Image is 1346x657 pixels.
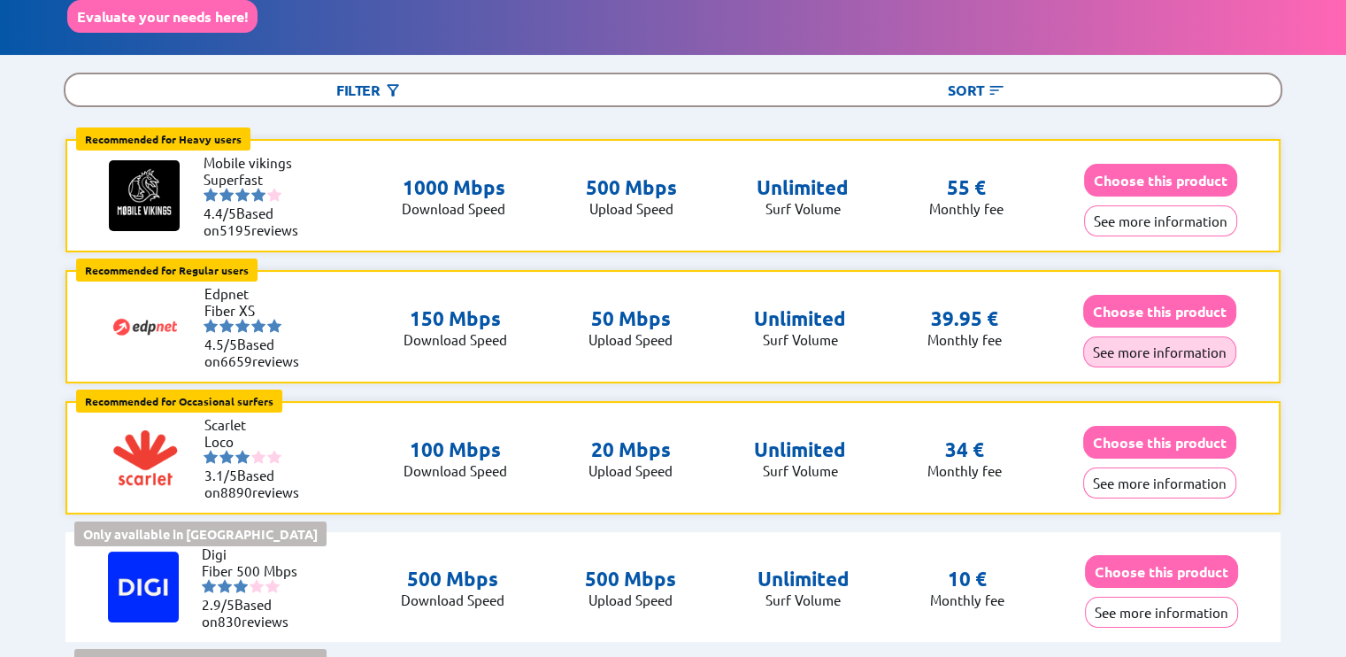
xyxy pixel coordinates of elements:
li: Edpnet [204,285,310,302]
img: starnr2 [219,188,234,202]
img: starnr2 [219,319,234,333]
img: starnr5 [265,579,280,593]
p: Monthly fee [927,462,1002,479]
button: See more information [1083,336,1236,367]
img: starnr3 [235,450,250,464]
a: See more information [1085,604,1238,621]
a: Choose this product [1084,172,1237,189]
span: 2.9/5 [202,596,235,613]
li: Based on reviews [204,467,310,500]
img: Logo of Edpnet [110,291,181,362]
img: starnr4 [251,450,265,464]
button: Choose this product [1085,555,1238,588]
li: Scarlet [204,416,310,433]
p: 500 Mbps [401,567,504,591]
p: Surf Volume [757,200,849,217]
p: Surf Volume [758,591,850,608]
p: Download Speed [401,591,504,608]
li: Mobile vikings [204,154,310,171]
p: 20 Mbps [588,437,673,462]
img: starnr1 [204,188,218,202]
img: starnr1 [202,579,216,593]
p: Unlimited [754,306,846,331]
img: starnr4 [251,319,265,333]
b: Recommended for Occasional surfers [85,394,273,408]
p: Unlimited [754,437,846,462]
p: Upload Speed [586,200,677,217]
li: Based on reviews [204,336,310,369]
b: Only available in [GEOGRAPHIC_DATA] [83,526,318,542]
p: 55 € [947,175,986,200]
p: Monthly fee [927,331,1002,348]
img: Button open the sorting menu [988,81,1005,99]
img: starnr1 [204,319,218,333]
img: starnr3 [235,188,250,202]
img: starnr4 [250,579,264,593]
p: 39.95 € [931,306,998,331]
b: Recommended for Heavy users [85,132,242,146]
p: 34 € [945,437,984,462]
b: Recommended for Regular users [85,263,249,277]
img: starnr2 [218,579,232,593]
li: Fiber 500 Mbps [202,562,308,579]
button: Choose this product [1083,426,1236,459]
button: See more information [1084,205,1237,236]
p: 50 Mbps [588,306,673,331]
button: See more information [1085,597,1238,628]
img: starnr5 [267,450,281,464]
a: Choose this product [1083,434,1236,451]
img: Logo of Digi [108,552,179,622]
p: Download Speed [404,331,507,348]
span: 8890 [219,483,251,500]
p: 100 Mbps [404,437,507,462]
span: 3.1/5 [204,467,236,483]
img: starnr1 [204,450,218,464]
p: 1000 Mbps [402,175,505,200]
img: starnr3 [234,579,248,593]
p: Unlimited [757,175,849,200]
div: Sort [673,74,1281,105]
li: Superfast [204,171,310,188]
li: Fiber XS [204,302,310,319]
p: Upload Speed [588,331,673,348]
li: Based on reviews [204,205,310,238]
p: 10 € [948,567,987,591]
span: 5195 [219,221,251,238]
img: Logo of Scarlet [110,422,181,493]
p: 500 Mbps [585,567,676,591]
a: See more information [1084,213,1237,229]
p: Download Speed [402,200,505,217]
p: 150 Mbps [404,306,507,331]
span: 4.5/5 [204,336,236,352]
span: 830 [218,613,242,630]
li: Loco [204,433,310,450]
p: Monthly fee [930,591,1004,608]
a: See more information [1083,475,1236,491]
li: Based on reviews [202,596,308,630]
img: starnr5 [267,319,281,333]
li: Digi [202,545,308,562]
img: starnr2 [219,450,234,464]
p: Surf Volume [754,331,846,348]
span: 4.4/5 [204,205,236,221]
button: Choose this product [1083,295,1236,328]
p: Monthly fee [929,200,1004,217]
img: starnr5 [267,188,281,202]
a: See more information [1083,344,1236,360]
img: starnr3 [235,319,250,333]
p: Surf Volume [754,462,846,479]
button: Choose this product [1084,164,1237,197]
div: Filter [65,74,673,105]
p: Unlimited [758,567,850,591]
span: 6659 [219,352,251,369]
img: starnr4 [251,188,265,202]
img: Logo of Mobile vikings [109,160,180,231]
button: See more information [1083,468,1236,499]
a: Choose this product [1085,563,1238,580]
p: Upload Speed [585,591,676,608]
a: Choose this product [1083,303,1236,320]
p: Download Speed [404,462,507,479]
img: Button open the filtering menu [384,81,402,99]
p: Upload Speed [588,462,673,479]
p: 500 Mbps [586,175,677,200]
